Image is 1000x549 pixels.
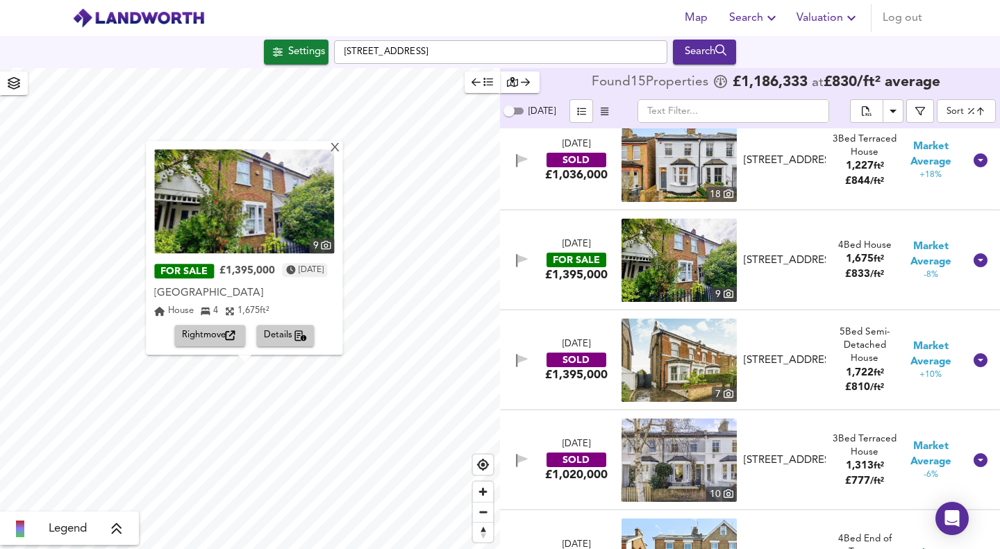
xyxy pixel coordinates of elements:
svg: Show Details [972,152,989,169]
div: Search [676,43,733,61]
div: Sort [947,105,964,118]
img: property thumbnail [154,149,334,253]
div: £1,395,000 [545,367,608,382]
a: property thumbnail 9 [154,149,334,253]
div: 10 [706,487,737,502]
div: 3 Bed Terraced House [831,133,897,160]
button: Zoom in [473,482,493,502]
span: / ft² [870,477,884,486]
span: ft² [874,369,884,378]
img: property thumbnail [622,119,737,202]
div: Sort [937,99,996,123]
span: 1,313 [846,461,874,471]
span: Market Average [898,439,964,469]
span: ft² [874,162,884,171]
button: Download Results [883,99,903,123]
button: Search [724,4,785,32]
button: Rightmove [175,326,246,347]
div: [STREET_ADDRESS] [744,253,826,268]
time: Wednesday, May 28, 2025 at 11:39:03 AM [299,263,324,277]
a: property thumbnail 7 [622,319,737,402]
span: £ 844 [845,176,884,187]
span: Market Average [898,239,964,269]
span: £ 810 [845,382,884,393]
span: 1,675 [846,254,874,264]
div: £1,020,000 [545,467,608,482]
div: [STREET_ADDRESS] [744,453,826,468]
div: FOR SALE [547,253,606,267]
span: [DATE] [528,107,556,116]
div: [DATE] [562,338,590,351]
div: 9 Walpole Road, TW11 8PJ [738,153,831,168]
span: Details [264,328,308,344]
span: Rightmove [182,328,239,344]
div: 9 [310,238,335,253]
div: Click to configure Search Settings [264,40,328,65]
span: 1,227 [846,161,874,171]
span: Market Average [898,339,964,369]
span: 1,722 [846,368,874,378]
div: 4 [201,305,218,319]
span: +18% [919,169,942,181]
div: SOLD [547,353,606,367]
button: Log out [877,4,928,32]
div: 3 Bed Terraced House [831,432,897,459]
div: [DATE] [562,138,590,151]
span: ft² [260,307,269,316]
span: Reset bearing to north [473,523,493,542]
div: Settings [288,43,325,61]
span: Valuation [797,8,860,28]
button: Map [674,4,718,32]
div: Found 15 Propert ies [592,76,712,90]
div: £1,036,000 [545,167,608,183]
div: £1,395,000 [545,267,608,282]
div: [DATE] [562,438,590,451]
button: Settings [264,40,328,65]
span: Zoom out [473,502,493,522]
span: Market Average [898,140,964,169]
button: Details [257,326,315,347]
button: Reset bearing to north [473,522,493,542]
span: at [812,76,824,90]
input: Enter a location... [334,40,667,64]
div: 7 [712,387,737,402]
div: FOR SALE [154,264,214,279]
button: Search [673,40,736,65]
span: £ 777 [845,476,884,487]
div: [STREET_ADDRESS] [744,153,826,168]
img: property thumbnail [622,419,737,502]
span: Log out [883,8,922,28]
a: property thumbnail 10 [622,419,737,502]
span: £ 1,186,333 [733,76,808,90]
div: Open Intercom Messenger [935,502,969,535]
span: +10% [919,369,942,381]
svg: Show Details [972,352,989,369]
span: / ft² [870,177,884,186]
div: [STREET_ADDRESS] [744,353,826,368]
div: 18 [706,187,737,202]
span: Legend [49,521,87,537]
img: logo [72,8,205,28]
img: property thumbnail [622,219,737,302]
div: SOLD [547,453,606,467]
span: ft² [874,255,884,264]
div: House [154,305,194,319]
a: property thumbnail 9 [622,219,737,302]
span: / ft² [870,270,884,279]
span: -8% [924,269,938,281]
span: -6% [924,469,938,481]
div: [DATE]FOR SALE£1,395,000 property thumbnail 9 [STREET_ADDRESS]4Bed House1,675ft²£833/ft² Market A... [500,210,1000,310]
div: £1,395,000 [219,264,275,278]
span: 1,675 [237,307,260,316]
div: [GEOGRAPHIC_DATA] [154,287,334,301]
div: 4 Bed House [838,239,892,252]
div: split button [850,99,903,123]
a: Rightmove [175,326,251,347]
a: property thumbnail 18 [622,119,737,202]
div: 62 Church Road, TW11 8EY [738,353,831,368]
button: Find my location [473,455,493,475]
button: Valuation [791,4,865,32]
div: Run Your Search [673,40,736,65]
